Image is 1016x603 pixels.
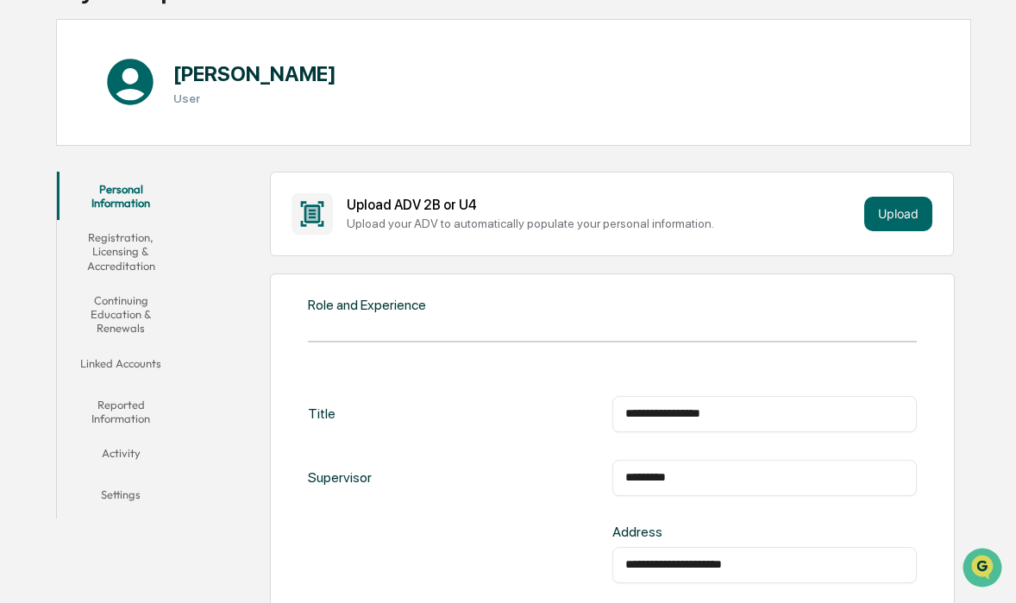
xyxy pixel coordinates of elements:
div: Start new chat [59,132,283,149]
div: 🖐️ [17,219,31,233]
a: 🔎Data Lookup [10,243,116,274]
button: Registration, Licensing & Accreditation [57,220,184,283]
img: 1746055101610-c473b297-6a78-478c-a979-82029cc54cd1 [17,132,48,163]
h3: User [173,91,336,105]
div: Upload ADV 2B or U4 [347,197,857,213]
button: Upload [864,197,932,231]
span: Data Lookup [34,250,109,267]
button: Activity [57,436,184,477]
div: Upload your ADV to automatically populate your personal information. [347,217,857,230]
span: Preclearance [34,217,111,235]
div: secondary tabs example [57,172,184,519]
div: Role and Experience [308,297,426,313]
a: Powered byPylon [122,292,209,305]
button: Personal Information [57,172,184,221]
iframe: Open customer support [961,546,1007,593]
a: 🗄️Attestations [118,210,221,242]
div: Title [308,396,336,432]
button: Start new chat [293,137,314,158]
div: 🔎 [17,252,31,266]
button: Settings [57,477,184,518]
p: How can we help? [17,36,314,64]
span: Attestations [142,217,214,235]
button: Reported Information [57,387,184,437]
span: Pylon [172,292,209,305]
a: 🖐️Preclearance [10,210,118,242]
button: Continuing Education & Renewals [57,283,184,346]
h1: [PERSON_NAME] [173,61,336,86]
input: Clear [45,79,285,97]
div: Supervisor [308,460,372,496]
button: Linked Accounts [57,346,184,387]
div: We're available if you need us! [59,149,218,163]
div: 🗄️ [125,219,139,233]
div: Address [612,524,749,540]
